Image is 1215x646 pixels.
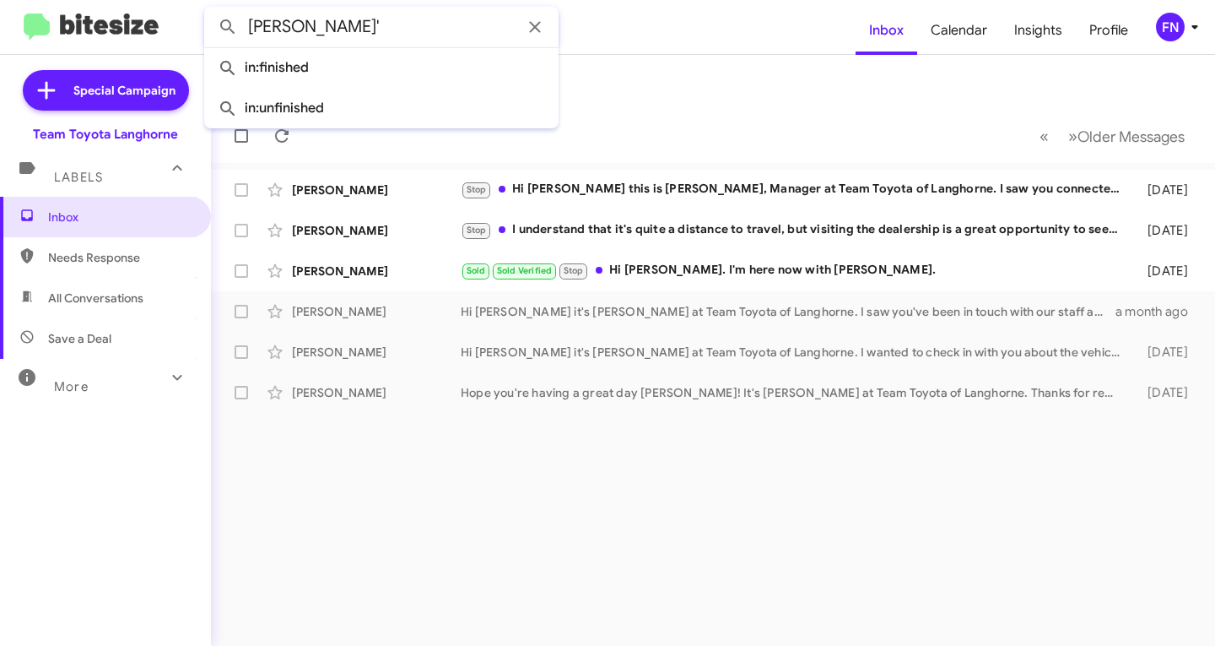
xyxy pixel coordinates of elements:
div: [PERSON_NAME] [292,344,461,361]
span: Stop [564,265,584,276]
div: [PERSON_NAME] [292,263,461,280]
div: a month ago [1115,303,1201,320]
span: » [1068,126,1077,147]
span: in:unfinished [218,88,545,128]
span: Stop [467,184,487,195]
div: [DATE] [1128,344,1201,361]
span: Labels [54,170,103,185]
span: « [1039,126,1049,147]
button: Next [1058,119,1195,154]
button: FN [1142,13,1196,41]
span: Special Campaign [73,82,175,99]
nav: Page navigation example [1030,119,1195,154]
a: Inbox [856,6,917,55]
span: Stop [467,225,487,236]
a: Special Campaign [23,70,189,111]
div: [PERSON_NAME] [292,182,461,198]
input: Search [204,7,559,47]
div: Hi [PERSON_NAME] this is [PERSON_NAME], Manager at Team Toyota of Langhorne. I saw you connected ... [461,180,1128,199]
div: Hi [PERSON_NAME]. I'm here now with [PERSON_NAME]. [461,261,1128,280]
span: Older Messages [1077,128,1185,146]
div: [DATE] [1128,182,1201,198]
span: in:finished [218,47,545,88]
div: I understand that it's quite a distance to travel, but visiting the dealership is a great opportu... [461,220,1128,240]
div: FN [1156,13,1185,41]
button: Previous [1029,119,1059,154]
div: [DATE] [1128,222,1201,239]
a: Insights [1001,6,1076,55]
div: Team Toyota Langhorne [33,126,178,143]
div: Hope you're having a great day [PERSON_NAME]! It's [PERSON_NAME] at Team Toyota of Langhorne. Tha... [461,384,1128,401]
span: Needs Response [48,249,192,266]
div: [DATE] [1128,263,1201,280]
span: All Conversations [48,290,143,307]
span: Sold [467,265,486,276]
div: [DATE] [1128,384,1201,401]
a: Profile [1076,6,1142,55]
div: Hi [PERSON_NAME] it's [PERSON_NAME] at Team Toyota of Langhorne. I wanted to check in with you ab... [461,344,1128,361]
div: [PERSON_NAME] [292,384,461,401]
span: Inbox [48,209,192,225]
div: [PERSON_NAME] [292,303,461,320]
span: Save a Deal [48,330,111,347]
a: Calendar [917,6,1001,55]
div: [PERSON_NAME] [292,222,461,239]
span: More [54,379,89,394]
div: Hi [PERSON_NAME] it's [PERSON_NAME] at Team Toyota of Langhorne. I saw you've been in touch with ... [461,303,1115,320]
span: Sold Verified [497,265,553,276]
